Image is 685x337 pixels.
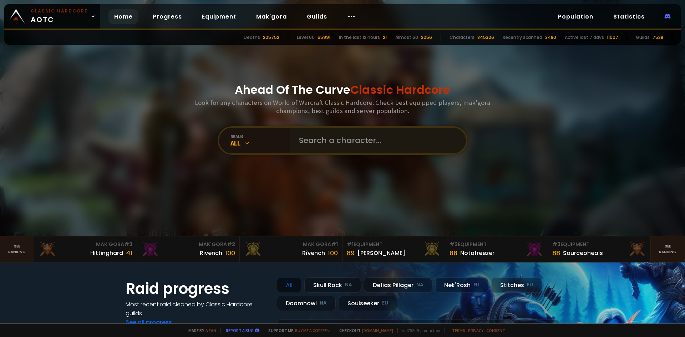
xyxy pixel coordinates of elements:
div: Almost 60 [395,34,418,41]
span: Support me, [264,328,330,333]
div: Stitches [491,277,542,293]
a: a fan [205,328,216,333]
div: Doomhowl [277,296,336,311]
span: # 3 [124,241,132,248]
div: Deaths [244,34,260,41]
a: Home [108,9,138,24]
small: EU [382,300,388,307]
a: Statistics [608,9,650,24]
a: #2Equipment88Notafreezer [445,236,548,262]
a: [DOMAIN_NAME] [362,328,393,333]
a: See all progress [126,318,172,326]
a: #1Equipment89[PERSON_NAME] [342,236,445,262]
a: Report a bug [226,328,254,333]
div: 100 [225,248,235,258]
h1: Ahead Of The Curve [235,81,450,98]
div: Mak'Gora [39,241,132,248]
div: Soulseeker [339,296,397,311]
small: Classic Hardcore [31,8,88,14]
div: 2056 [421,34,432,41]
div: 89 [347,248,355,258]
a: #3Equipment88Sourceoheals [548,236,651,262]
div: 7538 [653,34,663,41]
div: [PERSON_NAME] [357,249,405,257]
div: Rivench [200,249,222,257]
small: NA [416,281,423,289]
div: 88 [450,248,457,258]
div: realm [230,134,290,139]
a: Mak'Gora#2Rivench100 [137,236,240,262]
h3: Look for any characters on World of Warcraft Classic Hardcore. Check best equipped players, mak'g... [192,98,493,115]
div: 11007 [607,34,618,41]
div: All [277,277,301,293]
a: Privacy [468,328,483,333]
a: Buy me a coffee [295,328,330,333]
span: # 1 [347,241,354,248]
h1: Raid progress [126,277,268,300]
div: Notafreezer [460,249,494,257]
div: Characters [450,34,475,41]
div: 845306 [477,34,494,41]
div: 21 [383,34,387,41]
div: Guilds [636,34,650,41]
div: Equipment [450,241,543,248]
div: Mak'Gora [244,241,338,248]
div: Equipment [552,241,646,248]
div: 88 [552,248,560,258]
input: Search a character... [295,128,457,153]
div: All [230,139,290,147]
a: Mak'Gora#3Hittinghard41 [34,236,137,262]
a: Consent [486,328,505,333]
span: # 2 [450,241,458,248]
a: Seeranking [651,236,685,262]
div: Sourceoheals [563,249,603,257]
div: Mak'Gora [141,241,235,248]
span: Classic Hardcore [350,82,450,98]
div: Equipment [347,241,441,248]
div: 41 [126,248,132,258]
a: Equipment [196,9,242,24]
span: # 2 [227,241,235,248]
a: Population [552,9,599,24]
a: Classic HardcoreAOTC [4,4,100,29]
small: EU [473,281,479,289]
small: NA [345,281,352,289]
a: Progress [147,9,188,24]
span: # 1 [331,241,338,248]
span: AOTC [31,8,88,25]
span: Made by [184,328,216,333]
div: In the last 12 hours [339,34,380,41]
div: Recently scanned [503,34,542,41]
div: Hittinghard [90,249,123,257]
div: Active last 7 days [565,34,604,41]
div: Level 60 [297,34,315,41]
a: Terms [452,328,465,333]
div: Skull Rock [304,277,361,293]
div: Nek'Rosh [435,277,488,293]
a: Guilds [301,9,333,24]
span: Checkout [335,328,393,333]
small: NA [320,300,327,307]
small: EU [527,281,533,289]
a: Mak'Gora#1Rîvench100 [240,236,342,262]
div: Defias Pillager [364,277,432,293]
h4: Most recent raid cleaned by Classic Hardcore guilds [126,300,268,318]
span: # 3 [552,241,560,248]
div: 3480 [545,34,556,41]
div: 205752 [263,34,279,41]
div: Rîvench [302,249,325,257]
div: 100 [328,248,338,258]
div: 65991 [318,34,330,41]
span: v. d752d5 - production [397,328,440,333]
a: Mak'gora [250,9,293,24]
